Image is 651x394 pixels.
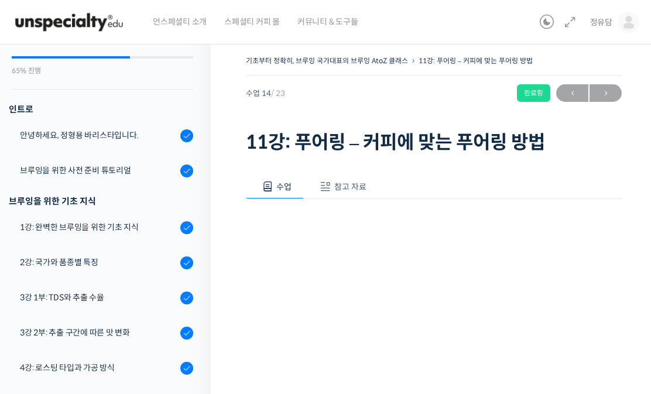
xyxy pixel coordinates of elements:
[20,291,177,304] div: 3강 1부: TDS와 추출 수율
[590,17,612,28] span: 정유담
[590,84,622,102] a: 다음→
[20,164,177,177] div: 브루잉을 위한 사전 준비 튜토리얼
[107,315,121,324] span: 대화
[20,361,177,374] div: 4강: 로스팅 타입과 가공 방식
[9,101,193,117] h3: 인트로
[20,129,177,142] div: 안녕하세요, 정형용 바리스타입니다.
[246,90,285,97] span: 수업 14
[334,181,366,192] span: 참고 자료
[9,193,193,209] div: 브루잉을 위한 기초 지식
[419,56,533,65] a: 11강: 푸어링 – 커피에 맞는 푸어링 방법
[4,297,77,326] a: 홈
[556,85,588,101] span: ←
[271,88,285,98] span: / 23
[517,84,550,102] div: 완료함
[77,297,151,326] a: 대화
[151,297,225,326] a: 설정
[590,85,622,101] span: →
[556,84,588,102] a: ←이전
[20,256,177,269] div: 2강: 국가와 품종별 특징
[20,326,177,339] div: 3강 2부: 추출 구간에 따른 맛 변화
[37,314,44,324] span: 홈
[246,131,622,153] h1: 11강: 푸어링 – 커피에 맞는 푸어링 방법
[246,56,408,65] a: 기초부터 정확히, 브루잉 국가대표의 브루잉 AtoZ 클래스
[276,181,292,192] span: 수업
[12,67,193,74] div: 65% 진행
[181,314,195,324] span: 설정
[20,221,177,234] div: 1강: 완벽한 브루잉을 위한 기초 지식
